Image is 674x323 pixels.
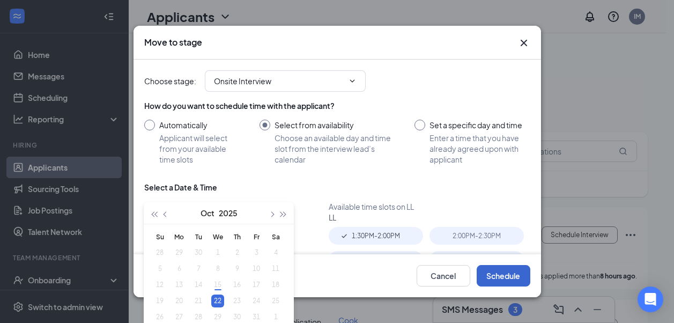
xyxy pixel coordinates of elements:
[227,229,247,245] th: Th
[477,265,530,287] button: Schedule
[211,295,224,307] div: 22
[417,265,470,287] button: Cancel
[340,232,349,240] svg: Checkmark
[219,202,238,224] button: 2025
[144,36,202,48] h3: Move to stage
[144,182,217,193] div: Select a Date & Time
[348,77,357,85] svg: ChevronDown
[329,212,530,223] div: LL
[208,293,227,309] td: 2025-10-22
[429,227,524,245] div: 2:00PM - 2:30PM
[144,100,530,111] div: How do you want to schedule time with the applicant?
[638,287,663,312] div: Open Intercom Messenger
[329,251,423,269] div: 2:30PM - 3:00PM
[201,202,214,224] button: Oct
[329,227,423,245] div: 1:30PM - 2:00PM
[144,75,196,87] span: Choose stage :
[208,229,227,245] th: We
[517,36,530,49] svg: Cross
[169,229,189,245] th: Mo
[266,229,285,245] th: Sa
[247,229,266,245] th: Fr
[150,229,169,245] th: Su
[189,229,208,245] th: Tu
[329,201,530,212] div: Available time slots on LL
[517,36,530,49] button: Close
[429,251,524,269] div: 3:00PM - 3:30PM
